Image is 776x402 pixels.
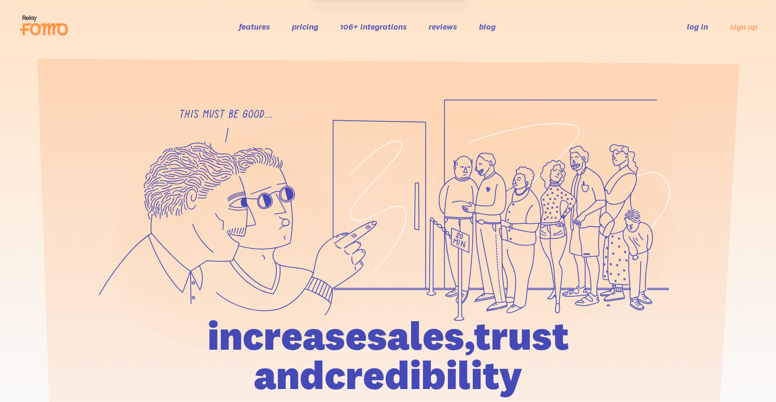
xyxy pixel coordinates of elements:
[479,21,496,32] a: blog
[292,21,318,32] a: pricing
[730,21,757,32] a: sign up
[340,21,407,32] a: 106+ integrations
[239,21,270,32] a: features
[148,316,628,395] h1: increase sales, trust and credibility
[429,21,457,32] a: reviews
[687,21,708,32] a: log in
